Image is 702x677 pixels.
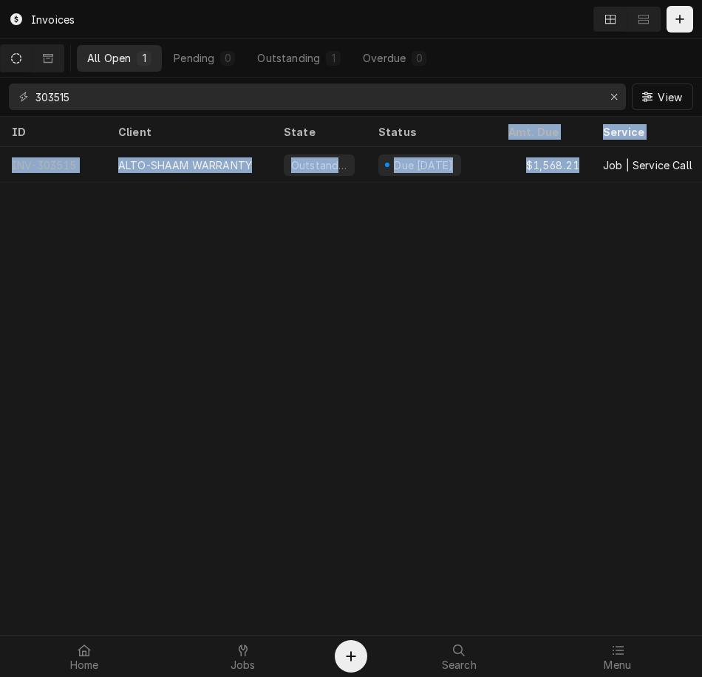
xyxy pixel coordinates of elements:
a: Home [6,639,163,674]
div: Outstanding [257,50,320,66]
input: Keyword search [35,84,598,110]
span: View [655,89,685,105]
button: View [632,84,693,110]
div: Outstanding [290,157,349,173]
span: Search [442,659,477,671]
span: Home [70,659,99,671]
a: Jobs [165,639,322,674]
div: Overdue [363,50,406,66]
div: ID [12,124,92,140]
a: Search [381,639,538,674]
div: All Open [87,50,131,66]
div: 1 [329,50,338,66]
button: Erase input [602,85,626,109]
div: Due [DATE] [392,157,455,173]
button: Create Object [335,640,367,673]
div: 1 [140,50,149,66]
div: Pending [174,50,214,66]
div: Status [378,124,482,140]
div: State [284,124,355,140]
div: Amt. Due [508,124,576,140]
div: $1,568.21 [497,147,591,183]
div: ALTO-SHAAM WARRANTY [118,157,252,173]
span: Jobs [231,659,256,671]
div: Client [118,124,257,140]
div: Job | Service Call [603,157,692,173]
a: Menu [539,639,697,674]
span: Menu [604,659,631,671]
div: 0 [223,50,232,66]
div: 0 [415,50,423,66]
